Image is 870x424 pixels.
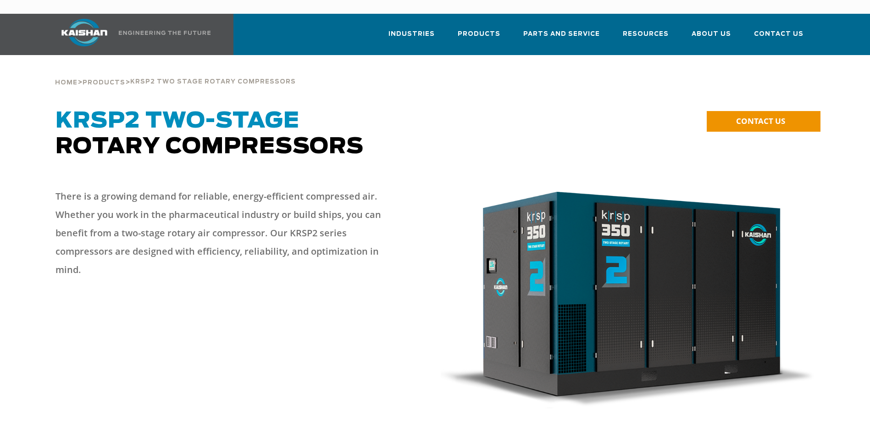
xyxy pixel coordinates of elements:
[692,29,731,39] span: About Us
[83,80,125,86] span: Products
[55,110,364,158] span: Rotary Compressors
[623,22,669,53] a: Resources
[707,111,820,132] a: CONTACT US
[754,29,804,39] span: Contact Us
[523,22,600,53] a: Parts and Service
[388,29,435,39] span: Industries
[458,29,500,39] span: Products
[736,116,785,126] span: CONTACT US
[130,79,296,85] span: krsp2 two stage rotary compressors
[692,22,731,53] a: About Us
[55,110,299,132] span: KRSP2 Two-Stage
[50,14,212,55] a: Kaishan USA
[523,29,600,39] span: Parts and Service
[623,29,669,39] span: Resources
[441,192,815,409] img: krsp350
[55,55,296,90] div: > >
[55,187,399,279] p: There is a growing demand for reliable, energy-efficient compressed air. Whether you work in the ...
[50,19,119,46] img: kaishan logo
[119,31,211,35] img: Engineering the future
[55,80,78,86] span: Home
[83,78,125,86] a: Products
[754,22,804,53] a: Contact Us
[458,22,500,53] a: Products
[388,22,435,53] a: Industries
[55,78,78,86] a: Home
